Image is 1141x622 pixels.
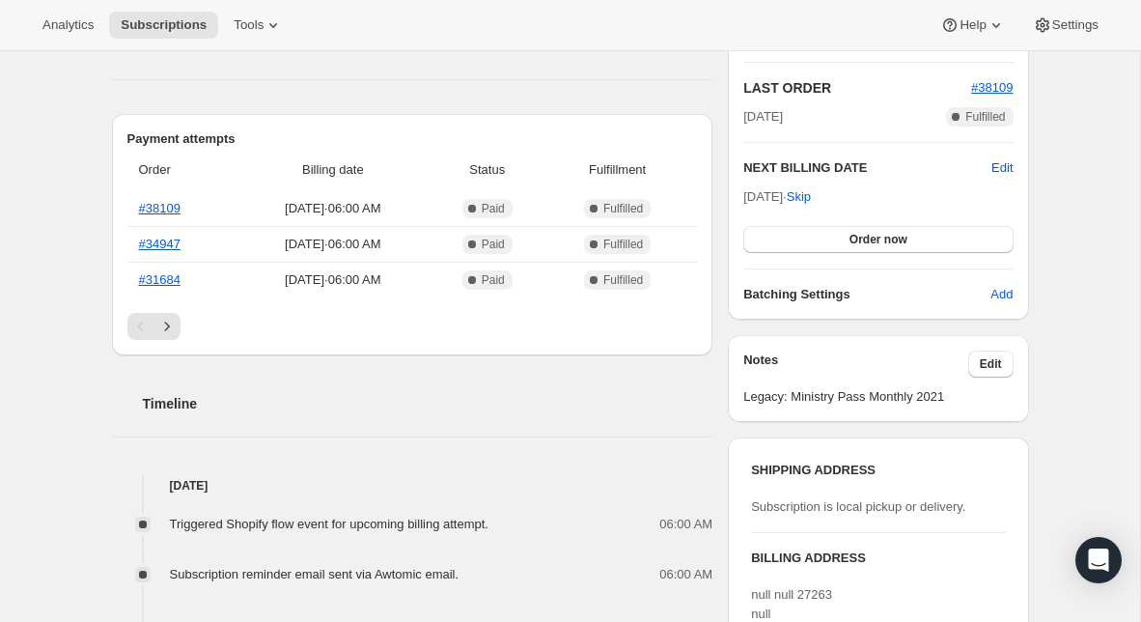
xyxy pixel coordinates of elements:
span: Add [990,285,1013,304]
span: Fulfilled [965,109,1005,125]
span: 06:00 AM [659,515,712,534]
h2: Payment attempts [127,129,698,149]
span: Settings [1052,17,1099,33]
span: [DATE] · 06:00 AM [240,270,425,290]
button: #38109 [971,78,1013,98]
span: Subscription reminder email sent via Awtomic email. [170,567,459,581]
h3: Notes [743,351,968,378]
a: #34947 [139,237,181,251]
button: Analytics [31,12,105,39]
span: Edit [980,356,1002,372]
span: [DATE] · 06:00 AM [240,199,425,218]
a: #38109 [139,201,181,215]
span: Order now [849,232,907,247]
th: Order [127,149,236,191]
button: Subscriptions [109,12,218,39]
h2: Timeline [143,394,713,413]
span: Skip [787,187,811,207]
span: Analytics [42,17,94,33]
button: Order now [743,226,1013,253]
button: Skip [775,182,822,212]
span: [DATE] · 06:00 AM [240,235,425,254]
h3: SHIPPING ADDRESS [751,461,1005,480]
span: Billing date [240,160,425,180]
span: Fulfilled [603,272,643,288]
span: null null 27263 null [751,587,832,621]
button: Edit [991,158,1013,178]
span: Fulfilled [603,201,643,216]
span: Status [436,160,538,180]
span: Subscription is local pickup or delivery. [751,499,965,514]
span: Paid [482,237,505,252]
h4: [DATE] [112,476,713,495]
span: Paid [482,201,505,216]
button: Edit [968,351,1014,378]
span: [DATE] · [743,189,811,204]
span: Help [960,17,986,33]
span: Subscriptions [121,17,207,33]
div: Open Intercom Messenger [1075,537,1122,583]
h2: LAST ORDER [743,78,971,98]
button: Next [153,313,181,340]
h2: NEXT BILLING DATE [743,158,991,178]
span: Triggered Shopify flow event for upcoming billing attempt. [170,517,488,531]
a: #38109 [971,80,1013,95]
nav: Pagination [127,313,698,340]
button: Help [929,12,1016,39]
span: [DATE] [743,107,783,127]
button: Add [979,279,1024,310]
span: Fulfilled [603,237,643,252]
span: 06:00 AM [659,565,712,584]
a: #31684 [139,272,181,287]
button: Settings [1021,12,1110,39]
button: Tools [222,12,294,39]
h6: Batching Settings [743,285,990,304]
span: Paid [482,272,505,288]
span: Tools [234,17,264,33]
h3: BILLING ADDRESS [751,549,1005,568]
span: Legacy: Ministry Pass Monthly 2021 [743,387,1013,407]
span: Fulfillment [549,160,685,180]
